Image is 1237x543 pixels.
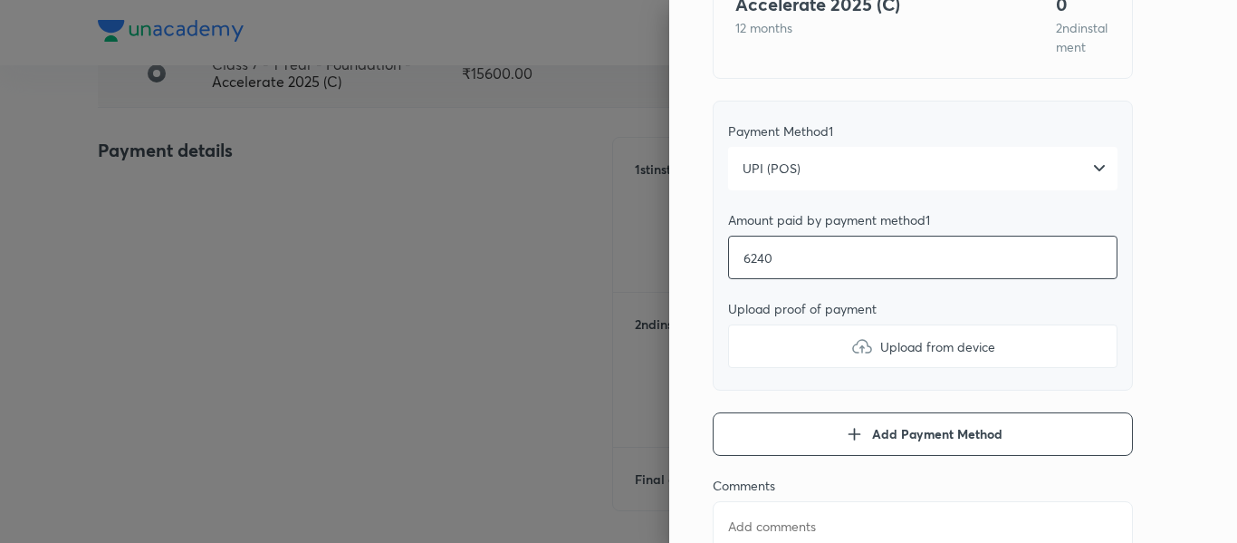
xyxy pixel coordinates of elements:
[880,337,995,356] span: Upload from device
[728,236,1117,279] input: Add amount
[728,123,1117,140] div: Payment Method 1
[851,335,873,357] img: upload
[872,425,1002,443] span: Add Payment Method
[743,160,801,178] span: UPI (POS)
[713,478,1133,494] div: Comments
[728,301,1117,317] div: Upload proof of payment
[1056,18,1110,56] p: 2 nd instalment
[713,412,1133,456] button: Add Payment Method
[728,212,1117,228] div: Amount paid by payment method 1
[735,18,1012,37] p: 12 months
